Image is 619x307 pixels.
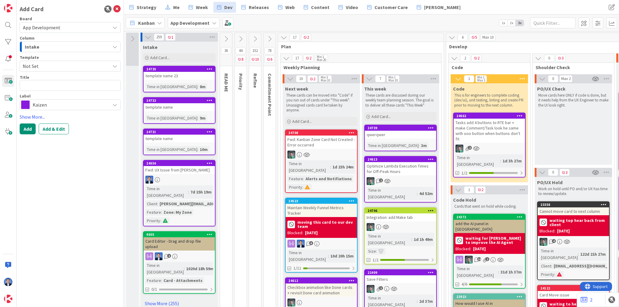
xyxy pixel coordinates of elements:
[4,295,12,303] img: avatar
[286,136,357,149] div: Fwd: Kanban Zone Card Not Created - Error occurred
[155,252,163,260] img: DP
[224,4,232,11] span: Dev
[144,166,215,174] div: Fwd: UX Issue from [PERSON_NAME]
[285,86,308,92] span: Next week
[538,202,609,207] div: 23358
[4,4,12,12] img: Visit kanbanzone.com
[537,86,566,92] span: PO/UX Check
[365,93,436,108] p: These cards are discussed during our weekly team planning session. The goal is to deliver all the...
[364,86,386,92] span: This week
[412,236,434,243] div: 1d 1h 49m
[281,43,436,50] span: Plan
[250,56,261,63] span: 10
[477,79,485,82] div: Max 3
[317,58,326,61] div: Max 20
[530,18,575,28] input: Quick Filter...
[501,158,523,164] div: 1d 3h 27m
[267,73,273,116] span: Commitment Point
[371,114,391,119] span: Add Card...
[458,34,468,41] span: 6
[454,113,525,119] div: 24662
[365,285,436,293] div: VP
[365,177,436,185] div: VP
[293,265,301,271] span: 1/11
[364,2,411,13] a: Customer Care
[365,270,436,275] div: 22409
[453,86,465,92] span: Code
[144,161,215,166] div: 24656
[287,175,303,182] div: Feature
[197,83,198,90] span: :
[264,56,275,63] span: 6
[145,262,184,275] div: Time in [GEOGRAPHIC_DATA]
[331,164,355,170] div: 1d 23h 24m
[413,2,464,13] a: [PERSON_NAME]
[538,202,609,215] div: 23358Cannot move card to next column
[367,285,374,293] img: VP
[197,146,198,153] span: :
[498,269,499,275] span: :
[368,157,436,161] div: 24613
[160,217,161,224] span: :
[388,79,398,82] div: Max 10
[538,238,609,246] div: VP
[144,66,215,72] div: 24735
[23,24,60,30] span: App Development
[468,146,472,150] span: 2
[286,278,357,283] div: 24612
[287,184,302,190] div: Priority
[296,75,306,82] span: 10
[417,190,418,197] span: :
[286,299,357,306] div: VP
[309,241,313,245] span: 6
[454,145,525,152] div: VP
[307,75,318,82] span: 2
[411,236,412,243] span: :
[365,157,436,175] div: 24613Optimize Lambda Execution Times for Off-Peak Hours
[144,252,215,260] div: DP
[482,36,494,39] div: Max 10
[321,79,330,82] div: Max 10
[418,298,434,305] div: 2d 37m
[292,119,312,124] span: Add Card...
[162,277,204,284] div: Card - Attachments
[367,233,411,246] div: Time in [GEOGRAPHIC_DATA]
[373,257,378,263] span: 1/2
[286,240,357,248] div: DP
[165,34,176,41] span: 1
[286,204,357,217] div: Maintain Weekly Funnel Metrics Tracker
[540,286,609,290] div: 24122
[146,232,215,237] div: 9605
[145,217,160,224] div: Priority
[303,175,304,182] span: :
[376,248,377,254] span: :
[454,119,525,143] div: Tasks add 4 buttons to RTE bar + make Comment/Task look he same with ooo button when buttons don'...
[556,55,566,62] span: 3
[456,295,525,299] div: 23923
[365,270,436,283] div: 22409Save Filters
[536,64,607,70] span: Shoulder Check
[454,214,525,233] div: 24372add the AI panel in [GEOGRAPHIC_DATA]
[146,161,215,165] div: 24656
[4,278,12,286] img: DP
[465,236,523,245] b: waiting for [PERSON_NAME] to improve the AI Agent
[367,187,417,200] div: Time in [GEOGRAPHIC_DATA]
[145,146,197,153] div: Time in [GEOGRAPHIC_DATA]
[368,126,436,130] div: 24739
[537,179,562,185] span: PO/UX Hold
[499,269,523,275] div: 31d 1h 37m
[549,218,607,227] b: waiting top hear back from client
[145,277,161,284] div: Feature
[561,77,571,80] div: Max 2
[143,44,157,50] span: Intake
[551,263,552,269] span: :
[20,17,32,21] span: Board
[540,271,554,278] div: Priority
[330,164,331,170] span: :
[235,47,246,54] span: 44
[540,228,555,234] div: Blocked:
[538,93,608,108] p: Move cards here ONLY if code is done, but it needs help from the UX Engineer to make the UI look ...
[252,73,258,88] span: Refine
[367,223,374,231] img: VP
